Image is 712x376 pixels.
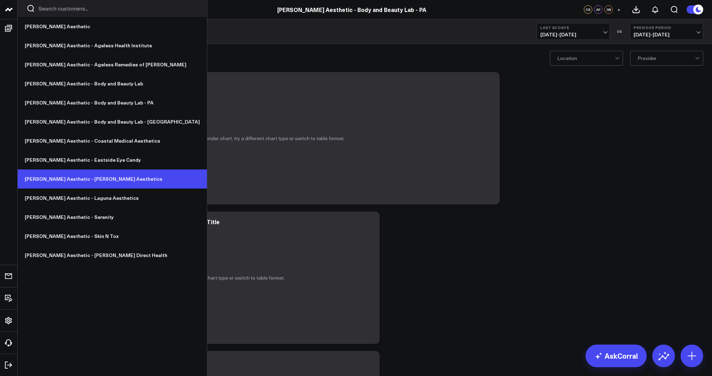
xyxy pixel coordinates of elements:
[18,36,207,55] a: [PERSON_NAME] Aesthetic - Ageless Health Institute
[26,4,35,13] button: Search customers button
[18,93,207,112] a: [PERSON_NAME] Aesthetic - Body and Beauty Lab - PA
[18,246,207,265] a: [PERSON_NAME] Aesthetic - [PERSON_NAME] Direct Health
[613,29,626,34] div: VS
[540,32,606,37] span: [DATE] - [DATE]
[594,5,603,14] div: AF
[615,5,623,14] button: +
[617,7,621,12] span: +
[182,136,345,141] p: Could not render chart, try a different chart type or switch to table format.
[18,227,207,246] a: [PERSON_NAME] Aesthetic - Skin N Tox
[584,5,592,14] div: CS
[18,17,207,36] a: [PERSON_NAME] Aesthetic
[18,169,207,189] a: [PERSON_NAME] Aesthetic - [PERSON_NAME] Aesthetics
[18,150,207,169] a: [PERSON_NAME] Aesthetic - Eastside Eye Candy
[18,208,207,227] a: [PERSON_NAME] Aesthetic - Serenity
[604,5,613,14] div: JW
[536,23,610,40] button: Last 30 Days[DATE]-[DATE]
[277,6,426,13] a: [PERSON_NAME] Aesthetic - Body and Beauty Lab - PA
[18,74,207,93] a: [PERSON_NAME] Aesthetic - Body and Beauty Lab
[38,5,198,12] input: Search customers input
[18,189,207,208] a: [PERSON_NAME] Aesthetic - Laguna Aesthetics
[634,25,699,30] b: Previous Period
[630,23,703,40] button: Previous Period[DATE]-[DATE]
[18,131,207,150] a: [PERSON_NAME] Aesthetic - Coastal Medical Aesthetics
[634,32,699,37] span: [DATE] - [DATE]
[18,55,207,74] a: [PERSON_NAME] Aesthetic - Ageless Remedies of [PERSON_NAME]
[586,345,647,367] a: AskCorral
[18,112,207,131] a: [PERSON_NAME] Aesthetic - Body and Beauty Lab - [GEOGRAPHIC_DATA]
[540,25,606,30] b: Last 30 Days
